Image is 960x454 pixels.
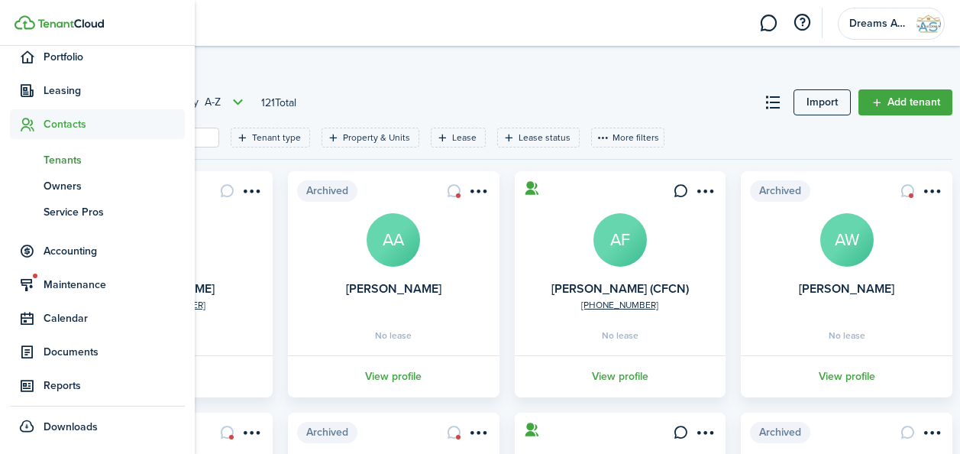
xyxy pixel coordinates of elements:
[512,355,729,397] a: View profile
[297,422,357,443] span: Archived
[750,422,810,443] span: Archived
[849,18,910,29] span: Dreams And Success Homes, Inc.
[519,131,571,144] filter-tag-label: Lease status
[205,95,221,110] span: A-Z
[551,280,689,297] a: [PERSON_NAME] (CFCN)
[794,89,851,115] a: Import
[44,310,185,326] span: Calendar
[497,128,580,148] filter-tag: Open filter
[919,425,943,446] button: Open menu
[10,173,185,199] a: Owners
[164,93,247,112] button: Open menu
[692,425,716,446] button: Open menu
[44,83,185,99] span: Leasing
[10,147,185,173] a: Tenants
[343,131,410,144] filter-tag-label: Property & Units
[286,355,502,397] a: View profile
[692,183,716,204] button: Open menu
[750,180,810,202] span: Archived
[164,93,247,112] button: Sort byA-Z
[739,355,955,397] a: View profile
[789,10,815,36] button: Open resource center
[431,128,486,148] filter-tag: Open filter
[44,277,185,293] span: Maintenance
[44,116,185,132] span: Contacts
[239,425,263,446] button: Open menu
[829,331,865,340] span: No lease
[466,425,490,446] button: Open menu
[602,331,638,340] span: No lease
[44,152,185,168] span: Tenants
[44,378,185,394] span: Reports
[346,280,441,297] a: [PERSON_NAME]
[375,331,412,340] span: No lease
[799,280,894,297] a: [PERSON_NAME]
[591,128,664,148] button: More filters
[858,89,952,115] a: Add tenant
[820,213,874,267] a: AW
[452,131,477,144] filter-tag-label: Lease
[261,95,296,111] header-page-total: 121 Total
[593,213,647,267] a: AF
[754,4,783,43] a: Messaging
[37,19,104,28] img: TenantCloud
[322,128,419,148] filter-tag: Open filter
[44,243,185,259] span: Accounting
[44,49,185,65] span: Portfolio
[916,11,941,36] img: Dreams And Success Homes, Inc.
[466,183,490,204] button: Open menu
[239,183,263,204] button: Open menu
[10,371,185,400] a: Reports
[252,131,301,144] filter-tag-label: Tenant type
[15,15,35,30] img: TenantCloud
[44,344,185,360] span: Documents
[10,199,185,225] a: Service Pros
[919,183,943,204] button: Open menu
[44,419,98,435] span: Downloads
[44,178,185,194] span: Owners
[367,213,420,267] a: AA
[44,204,185,220] span: Service Pros
[581,298,658,312] a: [PHONE_NUMBER]
[297,180,357,202] span: Archived
[231,128,310,148] filter-tag: Open filter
